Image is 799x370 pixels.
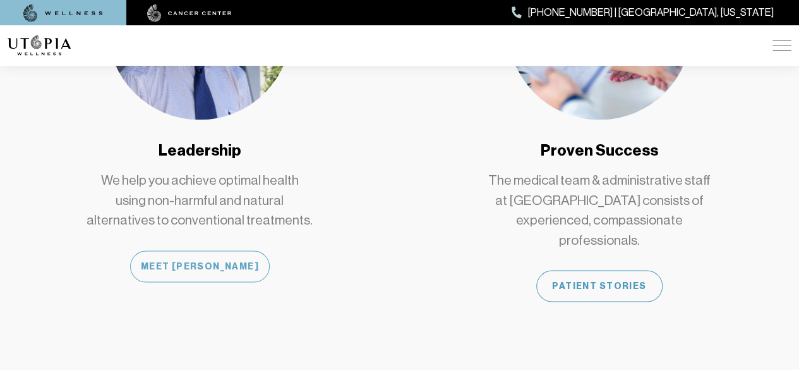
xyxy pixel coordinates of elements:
img: wellness [23,4,103,22]
img: logo [8,35,71,56]
h4: Leadership [159,140,241,161]
span: [PHONE_NUMBER] | [GEOGRAPHIC_DATA], [US_STATE] [528,4,774,21]
div: Meet [PERSON_NAME] [130,250,270,282]
p: The medical team & administrative staff at [GEOGRAPHIC_DATA] consists of experienced, compassiona... [486,170,713,250]
p: We help you achieve optimal health using non-harmful and natural alternatives to conventional tre... [86,170,313,230]
h4: Proven Success [541,140,658,161]
img: cancer center [147,4,232,22]
a: [PHONE_NUMBER] | [GEOGRAPHIC_DATA], [US_STATE] [512,4,774,21]
div: Patient Stories [536,270,663,302]
img: icon-hamburger [772,40,791,51]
